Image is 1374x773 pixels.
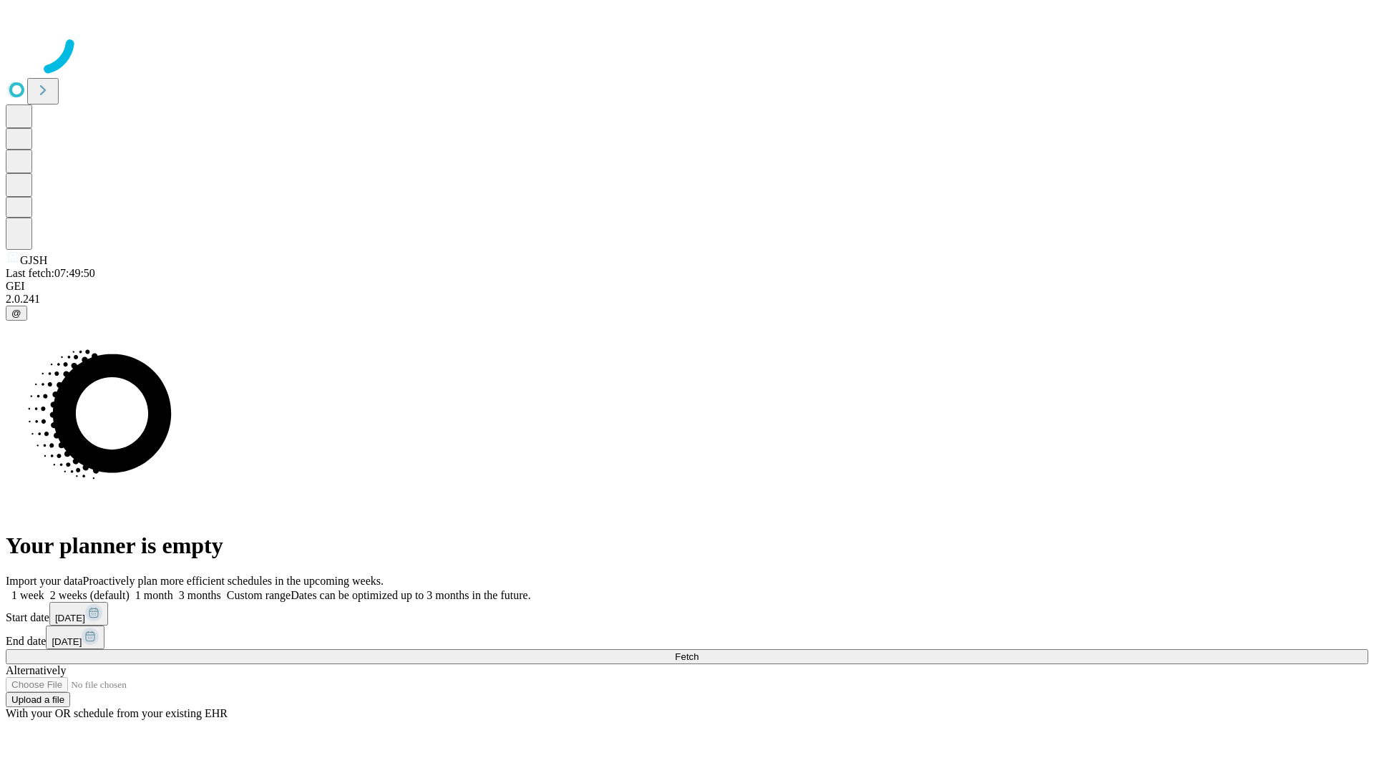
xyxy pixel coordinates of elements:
[11,308,21,319] span: @
[6,306,27,321] button: @
[46,626,104,649] button: [DATE]
[83,575,384,587] span: Proactively plan more efficient schedules in the upcoming weeks.
[50,589,130,601] span: 2 weeks (default)
[179,589,221,601] span: 3 months
[227,589,291,601] span: Custom range
[6,602,1368,626] div: Start date
[55,613,85,623] span: [DATE]
[135,589,173,601] span: 1 month
[6,626,1368,649] div: End date
[49,602,108,626] button: [DATE]
[6,707,228,719] span: With your OR schedule from your existing EHR
[6,649,1368,664] button: Fetch
[291,589,530,601] span: Dates can be optimized up to 3 months in the future.
[6,280,1368,293] div: GEI
[675,651,698,662] span: Fetch
[52,636,82,647] span: [DATE]
[6,692,70,707] button: Upload a file
[6,293,1368,306] div: 2.0.241
[6,664,66,676] span: Alternatively
[20,254,47,266] span: GJSH
[6,533,1368,559] h1: Your planner is empty
[11,589,44,601] span: 1 week
[6,267,95,279] span: Last fetch: 07:49:50
[6,575,83,587] span: Import your data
